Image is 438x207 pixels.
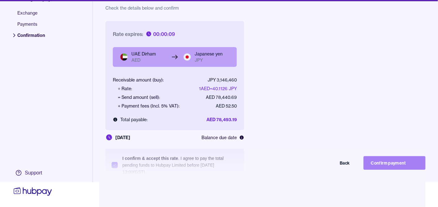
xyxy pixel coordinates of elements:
button: Confirm payment [364,156,426,170]
span: JPY [195,57,203,63]
p: Rate expires: [113,29,175,40]
div: [DATE] [105,134,130,141]
div: AED 78,440.69 [206,94,237,100]
span: AED [131,57,140,63]
span: Payments [17,21,45,32]
div: + Payment fees (Incl. 5% VAT): [118,103,179,109]
div: JPY 3,146,460 [208,77,237,83]
div: AED 78,493.19 [206,117,237,123]
span: Balance due date [201,134,237,141]
span: Exchange [17,10,45,21]
p: I confirm & accept this rate [122,156,178,161]
span: Confirmation [17,32,45,43]
div: Receivable amount (buy): [113,77,164,83]
span: UAE Dirham [131,51,156,57]
span: 00:00:09 [146,30,175,38]
div: AED 52.50 [216,103,237,109]
div: = Send amount (sell): [118,94,160,100]
a: Support [12,166,53,179]
div: 1 AED = 40.1126 JPY [199,86,237,92]
p: Check the details below and confirm [105,5,426,11]
div: Support [25,170,42,176]
div: ÷ Rate: [118,86,132,92]
button: Back [295,156,357,170]
span: Japanese yen [195,51,223,57]
div: Total payable: [113,117,148,123]
p: . I agree to pay the total pending funds to Hubpay Limited before [DATE] 13:00 (GST). [122,155,238,175]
